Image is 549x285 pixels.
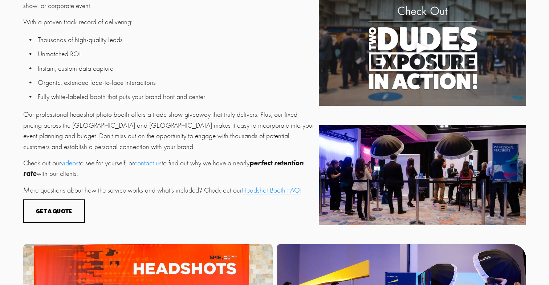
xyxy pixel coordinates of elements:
[61,159,78,167] a: videos
[38,77,315,88] p: Organic, extended face-to-face interactions
[23,199,85,223] button: Get a Quote
[242,186,300,194] a: Headshot Booth FAQ
[23,185,315,195] p: More questions about how the service works and what’s included? Check out our !
[23,17,315,27] p: With a proven track record of delivering:
[134,159,162,167] a: contact us
[38,91,315,102] p: Fully white-labeled booth that puts your brand front and center
[414,39,431,57] div: Play
[38,63,315,74] p: Instant, custom data capture
[23,158,315,179] p: Check out our to see for yourself, or to find out why we have a nearly with our clients.
[38,34,315,45] p: Thousands of high-quality leads
[38,49,315,59] p: Unmatched ROI
[23,109,315,152] p: Our professional headshot photo booth offers a trade show giveaway that truly delivers. Plus, our...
